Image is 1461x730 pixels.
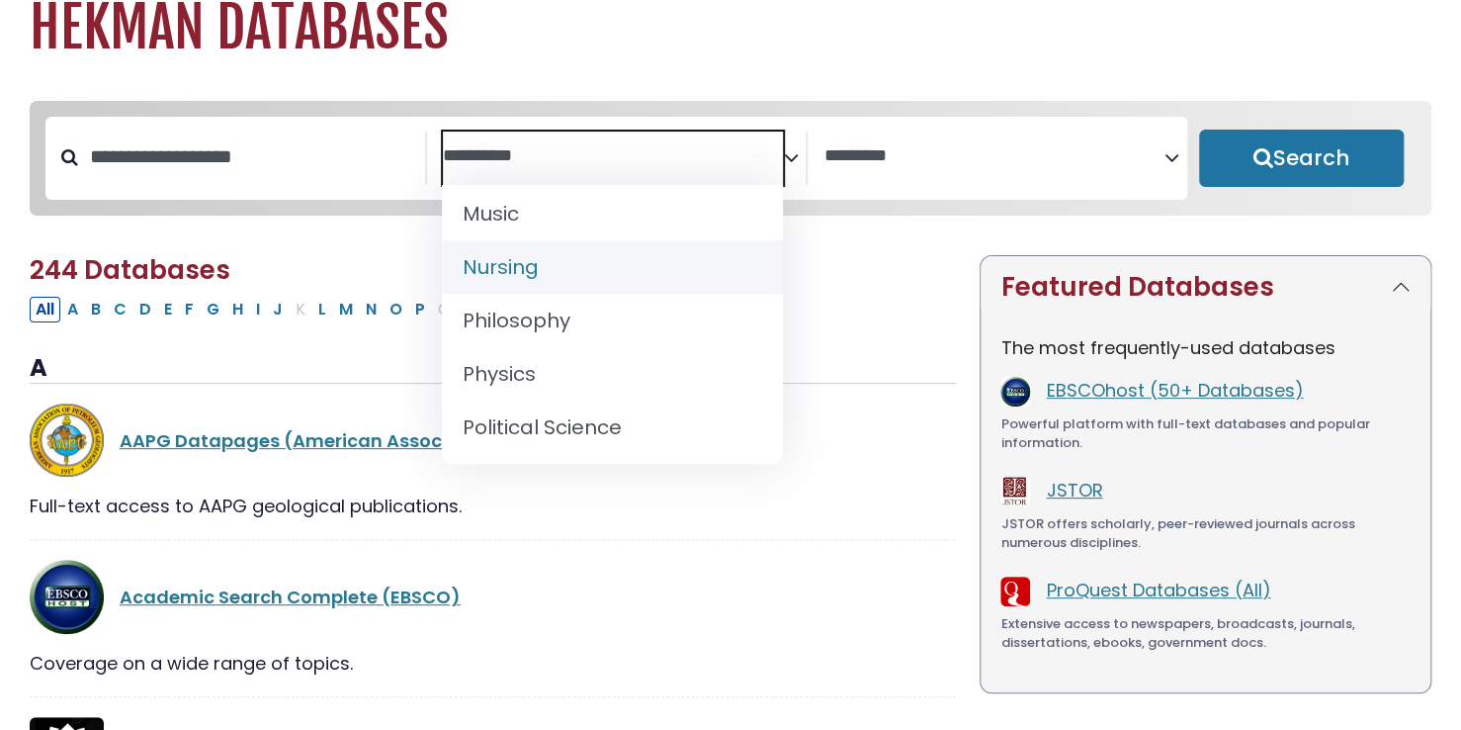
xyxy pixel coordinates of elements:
a: ProQuest Databases (All) [1046,578,1270,602]
input: Search database by title or keyword [78,140,425,173]
button: Filter Results G [201,297,225,322]
button: Filter Results M [333,297,359,322]
li: Nursing [442,240,782,294]
textarea: Search [823,146,1164,167]
div: Full-text access to AAPG geological publications. [30,493,956,519]
button: All [30,297,60,322]
li: Music [442,187,782,240]
span: 244 Databases [30,252,230,288]
button: Submit for Search Results [1199,130,1404,187]
a: JSTOR [1046,478,1102,502]
div: Coverage on a wide range of topics. [30,650,956,677]
button: Filter Results L [312,297,332,322]
textarea: Search [443,146,784,167]
button: Filter Results N [360,297,383,322]
p: The most frequently-used databases [1000,334,1411,361]
a: AAPG Datapages (American Association of Petroleum Geologists) [120,428,731,453]
li: Physics [442,347,782,401]
li: Political Science [442,401,782,454]
h3: A [30,354,956,384]
button: Featured Databases [981,256,1430,319]
button: Filter Results P [409,297,431,322]
button: Filter Results O [384,297,408,322]
button: Filter Results A [61,297,84,322]
div: Powerful platform with full-text databases and popular information. [1000,414,1411,453]
button: Filter Results D [133,297,157,322]
button: Filter Results E [158,297,178,322]
button: Filter Results J [267,297,289,322]
div: JSTOR offers scholarly, peer-reviewed journals across numerous disciplines. [1000,514,1411,553]
a: Academic Search Complete (EBSCO) [120,585,461,609]
li: Philosophy [442,294,782,347]
button: Filter Results H [226,297,249,322]
nav: Search filters [30,101,1431,216]
div: Alpha-list to filter by first letter of database name [30,296,697,320]
button: Filter Results C [108,297,132,322]
button: Filter Results B [85,297,107,322]
div: Extensive access to newspapers, broadcasts, journals, dissertations, ebooks, government docs. [1000,614,1411,653]
a: EBSCOhost (50+ Databases) [1046,378,1303,403]
button: Filter Results I [250,297,266,322]
button: Filter Results F [179,297,200,322]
